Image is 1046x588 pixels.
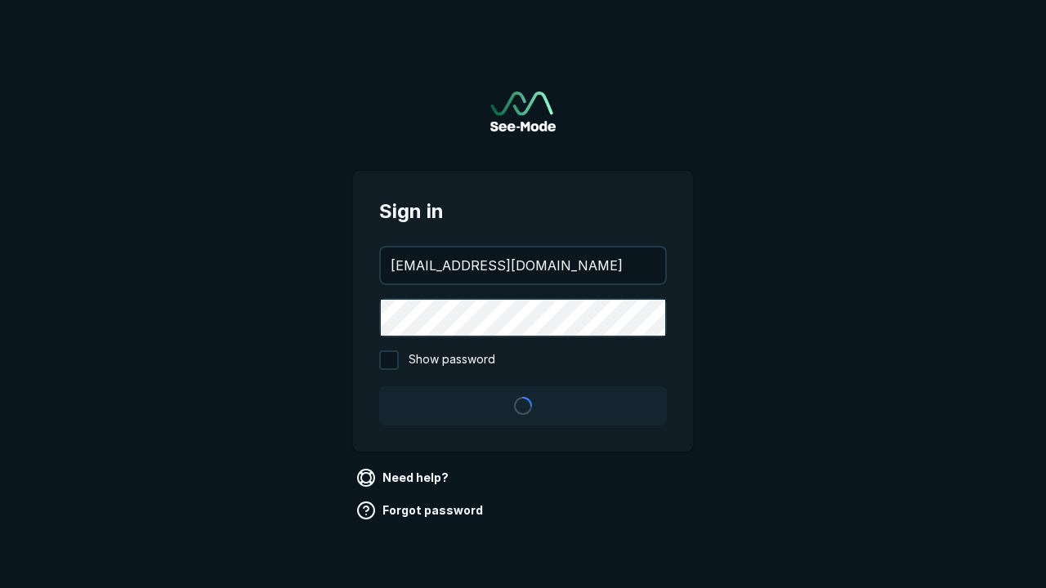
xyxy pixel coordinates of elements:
a: Need help? [353,465,455,491]
span: Show password [409,350,495,370]
a: Go to sign in [490,91,556,131]
a: Forgot password [353,497,489,523]
input: your@email.com [381,247,665,283]
img: See-Mode Logo [490,91,556,131]
span: Sign in [379,197,667,226]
